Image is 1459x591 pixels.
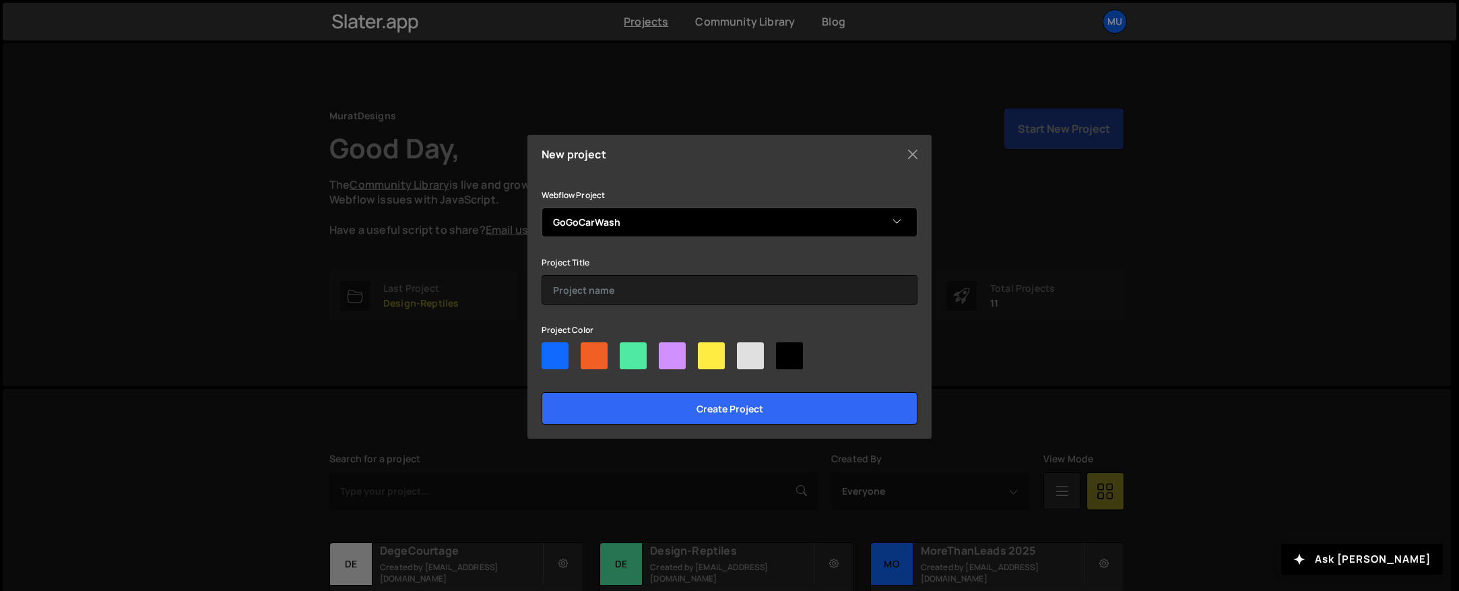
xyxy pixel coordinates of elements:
[542,256,589,270] label: Project Title
[542,149,606,160] h5: New project
[542,275,917,305] input: Project name
[542,323,593,337] label: Project Color
[542,189,605,202] label: Webflow Project
[903,144,923,164] button: Close
[1281,544,1443,575] button: Ask [PERSON_NAME]
[542,392,917,425] input: Create project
